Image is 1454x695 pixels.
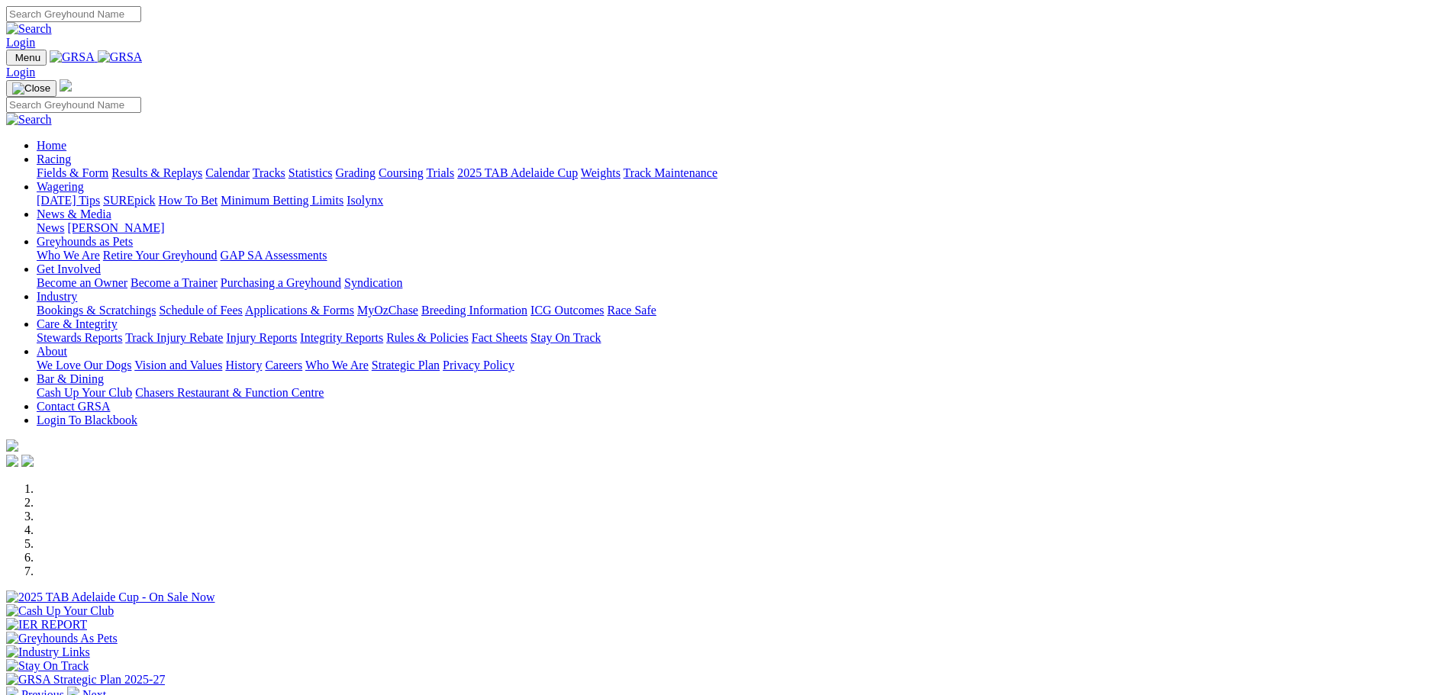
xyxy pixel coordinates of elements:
a: Isolynx [347,194,383,207]
img: Greyhounds As Pets [6,632,118,645]
a: Injury Reports [226,331,297,344]
a: Bookings & Scratchings [37,304,156,317]
img: GRSA [50,50,95,64]
a: MyOzChase [357,304,418,317]
a: Retire Your Greyhound [103,249,218,262]
a: [DATE] Tips [37,194,100,207]
img: facebook.svg [6,455,18,467]
a: Who We Are [305,359,369,372]
a: ICG Outcomes [530,304,604,317]
a: Greyhounds as Pets [37,235,133,248]
span: Menu [15,52,40,63]
a: Stewards Reports [37,331,122,344]
a: [PERSON_NAME] [67,221,164,234]
a: Race Safe [607,304,656,317]
img: Search [6,113,52,127]
input: Search [6,97,141,113]
a: Cash Up Your Club [37,386,132,399]
a: Wagering [37,180,84,193]
a: Grading [336,166,376,179]
a: Login [6,66,35,79]
div: News & Media [37,221,1448,235]
a: Applications & Forms [245,304,354,317]
a: Integrity Reports [300,331,383,344]
a: Rules & Policies [386,331,469,344]
a: SUREpick [103,194,155,207]
a: Care & Integrity [37,317,118,330]
a: History [225,359,262,372]
a: Breeding Information [421,304,527,317]
a: Contact GRSA [37,400,110,413]
div: Get Involved [37,276,1448,290]
img: Search [6,22,52,36]
a: Trials [426,166,454,179]
a: Syndication [344,276,402,289]
a: Get Involved [37,262,101,275]
a: About [37,345,67,358]
a: Track Maintenance [624,166,717,179]
div: Care & Integrity [37,331,1448,345]
a: Schedule of Fees [159,304,242,317]
a: Become an Owner [37,276,127,289]
img: logo-grsa-white.png [60,79,72,92]
a: Privacy Policy [443,359,514,372]
a: Bar & Dining [37,372,104,385]
img: 2025 TAB Adelaide Cup - On Sale Now [6,590,215,604]
a: Strategic Plan [372,359,440,372]
div: Bar & Dining [37,386,1448,400]
img: Cash Up Your Club [6,604,114,618]
a: Vision and Values [134,359,222,372]
img: GRSA Strategic Plan 2025-27 [6,673,165,687]
img: Industry Links [6,645,90,659]
a: We Love Our Dogs [37,359,131,372]
a: News & Media [37,208,111,220]
a: Calendar [205,166,250,179]
img: GRSA [98,50,143,64]
div: Wagering [37,194,1448,208]
a: Minimum Betting Limits [221,194,343,207]
a: Chasers Restaurant & Function Centre [135,386,324,399]
a: Coursing [379,166,424,179]
div: About [37,359,1448,372]
input: Search [6,6,141,22]
a: Statistics [289,166,333,179]
a: Results & Replays [111,166,202,179]
img: Close [12,82,50,95]
a: Become a Trainer [131,276,218,289]
div: Greyhounds as Pets [37,249,1448,262]
a: How To Bet [159,194,218,207]
a: Industry [37,290,77,303]
img: IER REPORT [6,618,87,632]
a: Who We Are [37,249,100,262]
img: logo-grsa-white.png [6,439,18,452]
button: Toggle navigation [6,50,47,66]
a: News [37,221,64,234]
img: Stay On Track [6,659,89,673]
a: Home [37,139,66,152]
a: 2025 TAB Adelaide Cup [457,166,578,179]
a: Login [6,36,35,49]
div: Industry [37,304,1448,317]
a: GAP SA Assessments [221,249,327,262]
a: Track Injury Rebate [125,331,223,344]
div: Racing [37,166,1448,180]
a: Purchasing a Greyhound [221,276,341,289]
a: Login To Blackbook [37,413,137,426]
a: Tracks [253,166,285,179]
a: Fields & Form [37,166,108,179]
img: twitter.svg [21,455,34,467]
a: Careers [265,359,302,372]
a: Stay On Track [530,331,601,344]
button: Toggle navigation [6,80,56,97]
a: Weights [581,166,621,179]
a: Racing [37,153,71,166]
a: Fact Sheets [472,331,527,344]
